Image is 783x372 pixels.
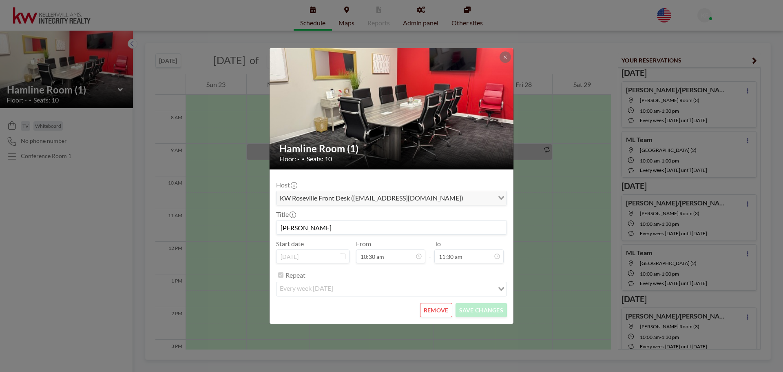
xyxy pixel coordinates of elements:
[276,191,507,205] div: Search for option
[356,240,371,248] label: From
[270,17,514,200] img: 537.jpg
[276,282,507,296] div: Search for option
[276,210,295,218] label: Title
[276,181,296,189] label: Host
[302,156,305,162] span: •
[276,221,507,234] input: (No title)
[278,284,335,294] span: every week [DATE]
[279,155,300,163] span: Floor: -
[466,193,493,203] input: Search for option
[429,243,431,261] span: -
[276,240,304,248] label: Start date
[456,303,507,317] button: SAVE CHANGES
[279,143,504,155] h2: Hamline Room (1)
[420,303,452,317] button: REMOVE
[285,271,305,279] label: Repeat
[307,155,332,163] span: Seats: 10
[336,284,493,294] input: Search for option
[434,240,441,248] label: To
[278,193,465,203] span: KW Roseville Front Desk ([EMAIL_ADDRESS][DOMAIN_NAME])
